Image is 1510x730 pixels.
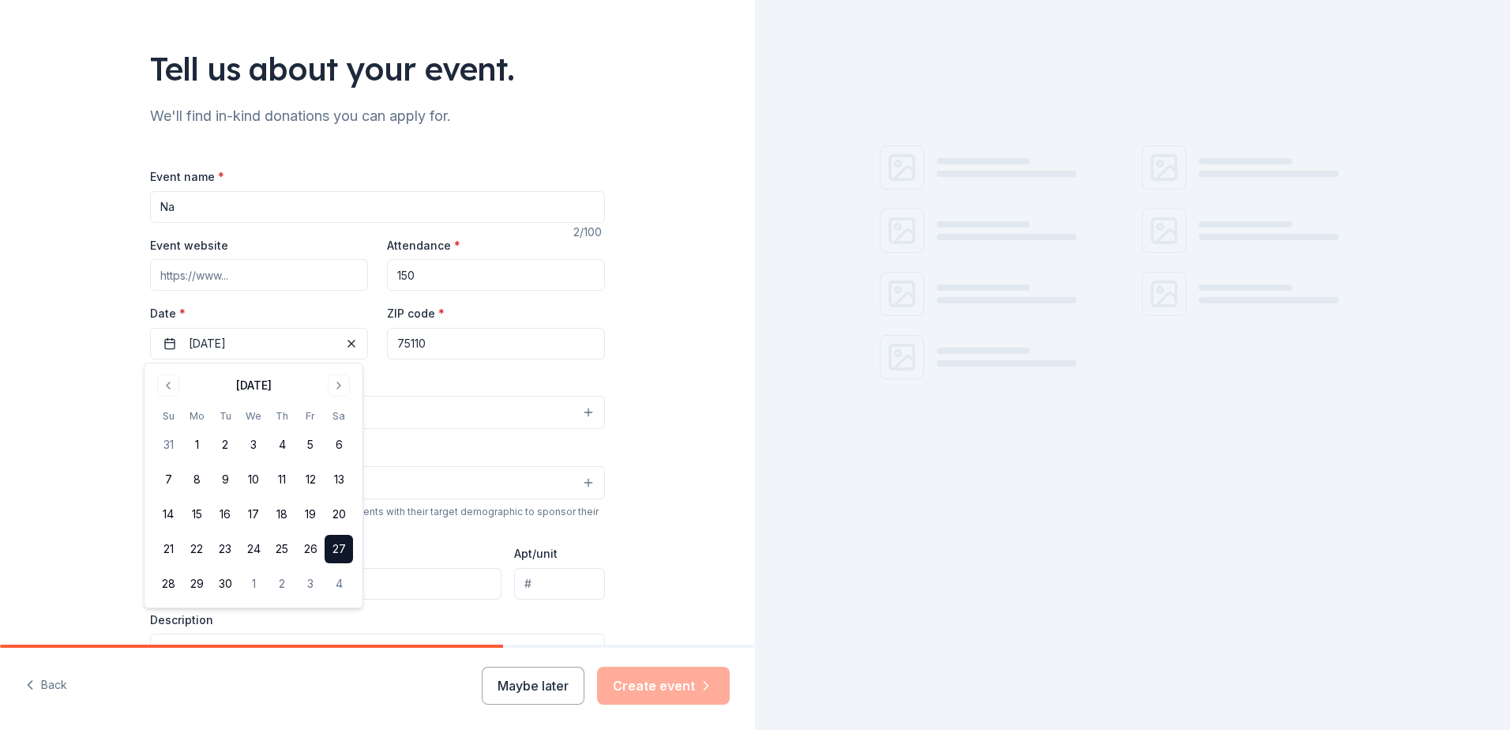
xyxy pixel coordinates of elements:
[325,431,353,459] button: 6
[211,535,239,563] button: 23
[154,535,182,563] button: 21
[182,408,211,424] th: Monday
[211,500,239,529] button: 16
[211,408,239,424] th: Tuesday
[154,570,182,598] button: 28
[328,374,350,397] button: Go to next month
[482,667,584,705] button: Maybe later
[182,570,211,598] button: 29
[239,500,268,529] button: 17
[157,374,179,397] button: Go to previous month
[325,535,353,563] button: 27
[150,466,605,499] button: Select
[150,396,605,429] button: Select
[387,259,605,291] input: 20
[387,328,605,359] input: 12345 (U.S. only)
[325,570,353,598] button: 4
[236,376,272,395] div: [DATE]
[387,238,460,254] label: Attendance
[239,465,268,494] button: 10
[150,306,368,322] label: Date
[296,465,325,494] button: 12
[514,568,605,600] input: #
[296,500,325,529] button: 19
[154,465,182,494] button: 7
[150,506,605,531] div: We use this information to help brands find events with their target demographic to sponsor their...
[325,408,353,424] th: Saturday
[268,465,296,494] button: 11
[154,431,182,459] button: 31
[150,238,228,254] label: Event website
[325,500,353,529] button: 20
[182,431,211,459] button: 1
[154,408,182,424] th: Sunday
[268,408,296,424] th: Thursday
[296,431,325,459] button: 5
[239,431,268,459] button: 3
[150,47,605,91] div: Tell us about your event.
[268,570,296,598] button: 2
[150,328,368,359] button: [DATE]
[325,465,353,494] button: 13
[25,669,67,702] button: Back
[296,408,325,424] th: Friday
[150,169,224,185] label: Event name
[239,570,268,598] button: 1
[514,546,558,562] label: Apt/unit
[211,465,239,494] button: 9
[239,535,268,563] button: 24
[150,612,213,628] label: Description
[387,306,445,322] label: ZIP code
[182,465,211,494] button: 8
[268,535,296,563] button: 25
[150,103,605,129] div: We'll find in-kind donations you can apply for.
[296,535,325,563] button: 26
[182,500,211,529] button: 15
[239,408,268,424] th: Wednesday
[211,570,239,598] button: 30
[573,223,605,242] div: 2 /100
[268,431,296,459] button: 4
[296,570,325,598] button: 3
[154,500,182,529] button: 14
[150,259,368,291] input: https://www...
[182,535,211,563] button: 22
[150,191,605,223] input: Spring Fundraiser
[268,500,296,529] button: 18
[211,431,239,459] button: 2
